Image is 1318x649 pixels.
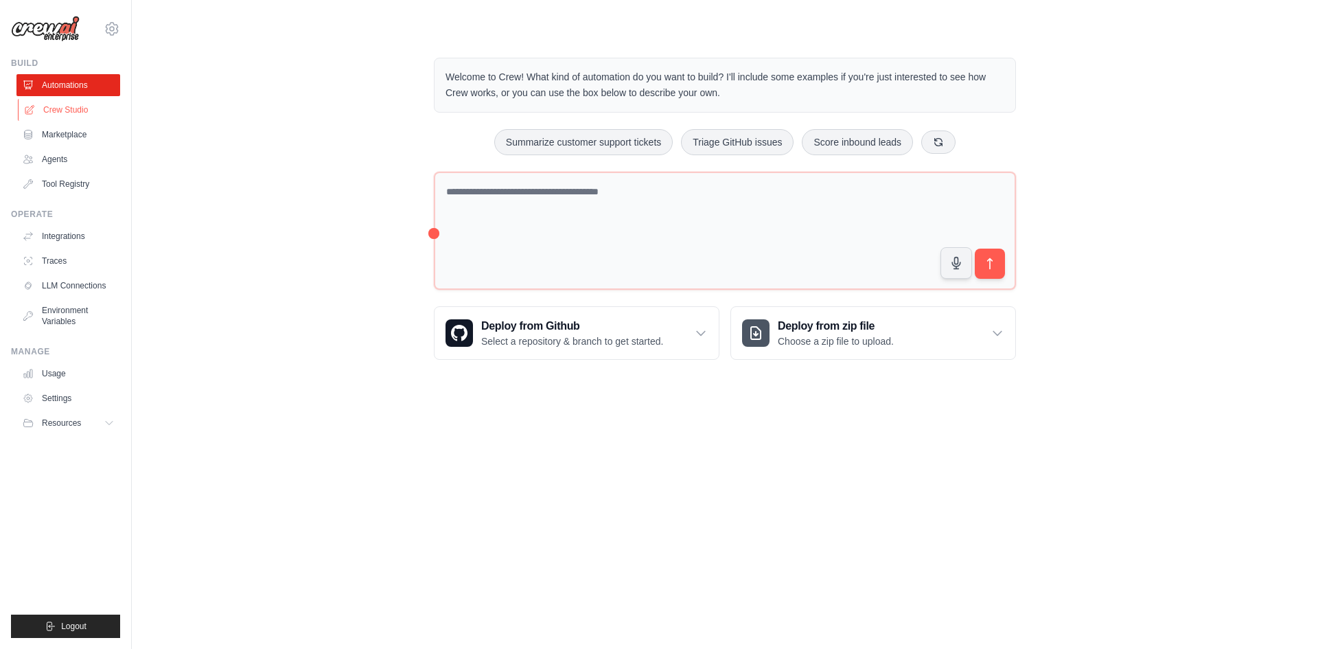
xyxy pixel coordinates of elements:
[11,58,120,69] div: Build
[681,129,794,155] button: Triage GitHub issues
[16,173,120,195] a: Tool Registry
[1276,523,1286,534] button: Close walkthrough
[16,148,120,170] a: Agents
[481,334,663,348] p: Select a repository & branch to get started.
[778,318,894,334] h3: Deploy from zip file
[16,74,120,96] a: Automations
[16,124,120,146] a: Marketplace
[481,318,663,334] h3: Deploy from Github
[16,412,120,434] button: Resources
[11,16,80,42] img: Logo
[802,129,913,155] button: Score inbound leads
[61,621,86,632] span: Logout
[18,99,122,121] a: Crew Studio
[11,615,120,638] button: Logout
[11,346,120,357] div: Manage
[42,418,81,429] span: Resources
[16,299,120,332] a: Environment Variables
[16,363,120,385] a: Usage
[16,250,120,272] a: Traces
[1056,565,1269,610] p: Describe the automation you want to build, select an example option, or use the microphone to spe...
[11,209,120,220] div: Operate
[1066,526,1094,536] span: Step 1
[16,387,120,409] a: Settings
[446,69,1004,101] p: Welcome to Crew! What kind of automation do you want to build? I'll include some examples if you'...
[16,275,120,297] a: LLM Connections
[1056,541,1269,560] h3: Create an automation
[494,129,673,155] button: Summarize customer support tickets
[16,225,120,247] a: Integrations
[778,334,894,348] p: Choose a zip file to upload.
